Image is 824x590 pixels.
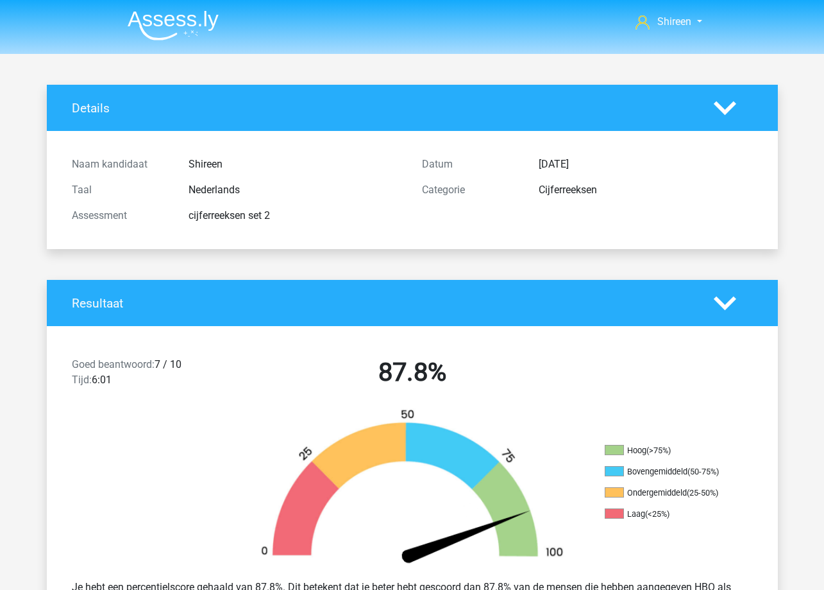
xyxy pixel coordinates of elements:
div: Datum [412,157,529,172]
div: Nederlands [179,182,412,198]
div: (25-50%) [687,488,718,498]
div: Naam kandidaat [62,157,179,172]
h4: Resultaat [72,296,694,311]
div: (>75%) [646,446,671,455]
div: (<25%) [645,509,669,519]
div: 7 / 10 6:01 [62,357,237,393]
li: Hoog [605,445,733,456]
div: [DATE] [529,157,762,172]
h2: 87.8% [247,357,578,388]
span: Goed beantwoord: [72,358,155,370]
div: Cijferreeksen [529,182,762,198]
div: Assessment [62,208,179,223]
h4: Details [72,101,694,116]
li: Bovengemiddeld [605,466,733,478]
span: Tijd: [72,374,92,386]
li: Ondergemiddeld [605,487,733,499]
div: cijferreeksen set 2 [179,208,412,223]
img: 88.3ef8f83e0fc4.png [239,408,585,569]
div: Shireen [179,157,412,172]
div: (50-75%) [687,467,719,476]
a: Shireen [630,14,707,30]
div: Taal [62,182,179,198]
img: Assessly [128,10,219,40]
div: Categorie [412,182,529,198]
li: Laag [605,508,733,520]
span: Shireen [657,15,691,28]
